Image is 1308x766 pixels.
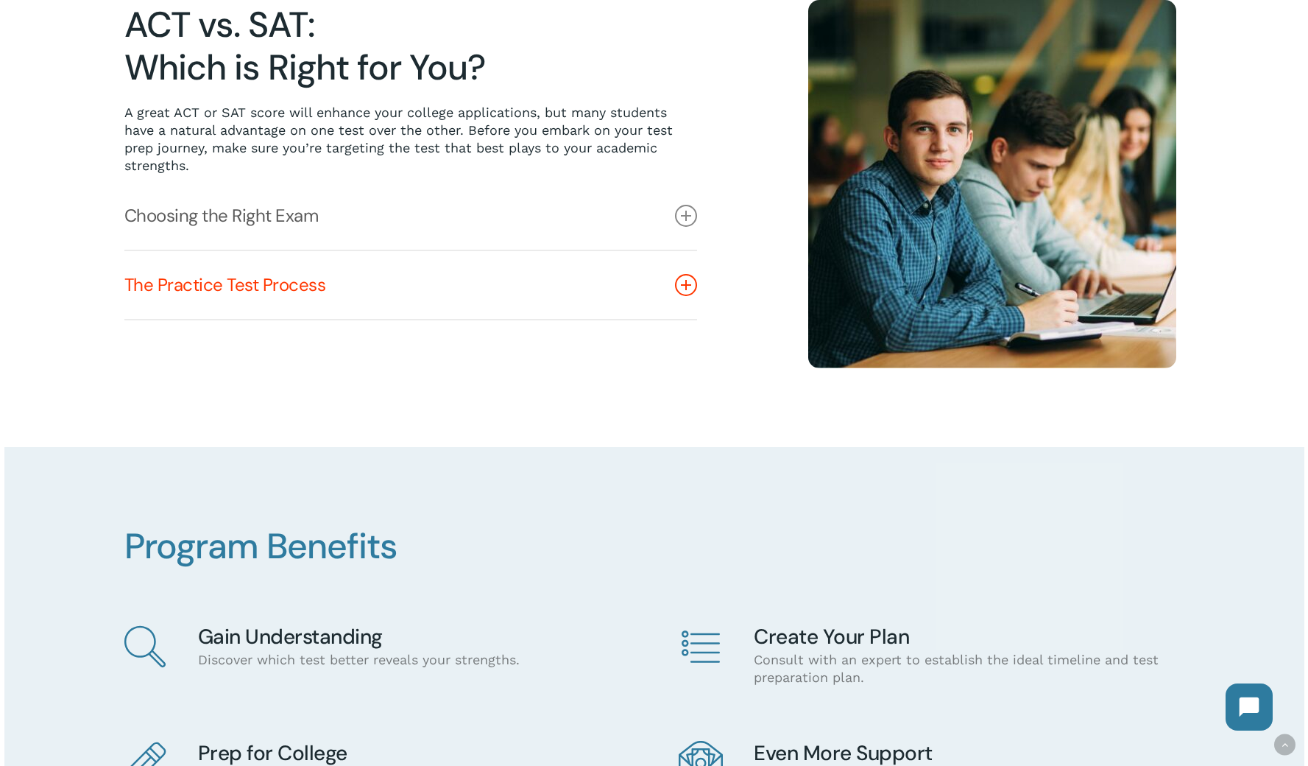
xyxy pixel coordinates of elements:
[198,626,625,648] h4: Gain Understanding
[124,4,697,89] h2: ACT vs. SAT: Which is Right for You?
[198,626,625,669] div: Discover which test better reveals your strengths.
[198,742,625,765] h4: Prep for College
[754,742,1181,765] h4: Even More Support
[124,251,697,319] a: The Practice Test Process
[124,182,697,250] a: Choosing the Right Exam
[754,626,1181,686] div: Consult with an expert to establish the ideal timeline and test preparation plan.
[754,626,1181,648] h4: Create Your Plan
[124,104,697,175] p: A great ACT or SAT score will enhance your college applications, but many students have a natural...
[1211,669,1287,745] iframe: Chatbot
[124,523,397,569] span: Program Benefits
